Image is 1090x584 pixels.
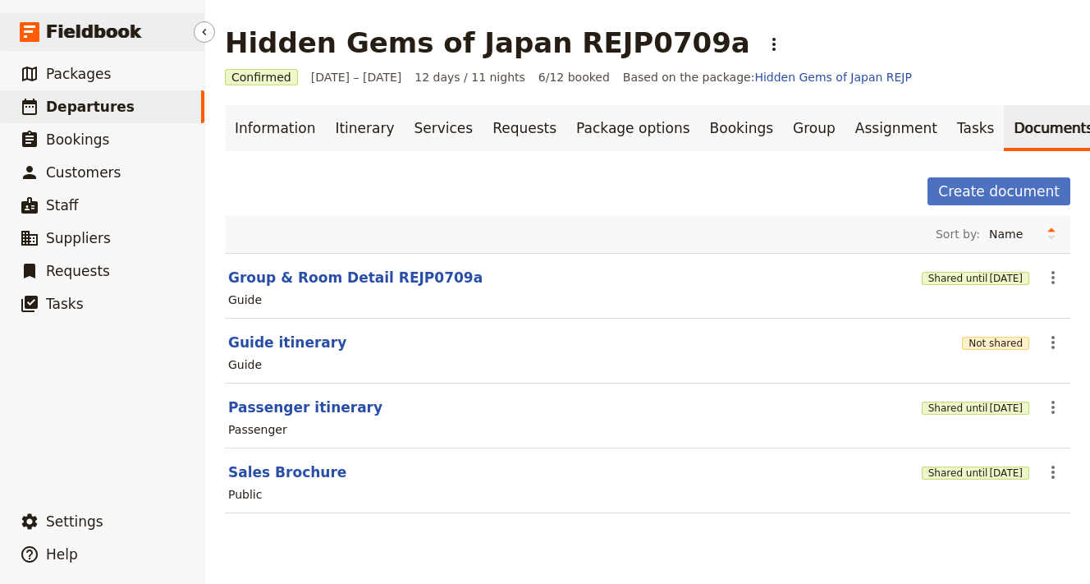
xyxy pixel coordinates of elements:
[228,356,262,373] div: Guide
[783,105,845,151] a: Group
[228,421,287,438] div: Passenger
[1039,329,1067,356] button: Actions
[989,467,1023,480] span: [DATE]
[225,105,325,151] a: Information
[1039,393,1067,421] button: Actions
[228,333,346,352] button: Guide itinerary
[225,26,750,59] h1: Hidden Gems of Japan REJP0709a
[538,69,610,85] span: 6/12 booked
[754,71,912,84] a: Hidden Gems of Japan REJP
[947,105,1005,151] a: Tasks
[228,268,483,287] button: Group & Room Detail REJP0709a
[46,131,109,148] span: Bookings
[623,69,912,85] span: Based on the package:
[46,20,141,44] span: Fieldbook
[962,337,1029,350] button: Not shared
[982,222,1039,246] select: Sort by:
[989,272,1023,285] span: [DATE]
[46,230,111,246] span: Suppliers
[228,486,262,503] div: Public
[311,69,402,85] span: [DATE] – [DATE]
[566,105,699,151] a: Package options
[922,467,1029,480] button: Shared until[DATE]
[46,513,103,530] span: Settings
[46,546,78,563] span: Help
[414,69,525,85] span: 12 days / 11 nights
[1039,458,1067,486] button: Actions
[228,398,382,417] button: Passenger itinerary
[760,30,788,58] button: Actions
[225,69,298,85] span: Confirmed
[46,296,84,312] span: Tasks
[228,292,262,308] div: Guide
[927,177,1070,205] button: Create document
[989,402,1023,415] span: [DATE]
[325,105,404,151] a: Itinerary
[46,263,110,279] span: Requests
[228,462,346,482] button: Sales Brochure
[845,105,947,151] a: Assignment
[483,105,566,151] a: Requests
[405,105,483,151] a: Services
[46,197,79,214] span: Staff
[700,105,783,151] a: Bookings
[1039,222,1064,246] button: Change sort direction
[1039,264,1067,292] button: Actions
[46,99,135,115] span: Departures
[46,66,111,82] span: Packages
[922,272,1029,285] button: Shared until[DATE]
[194,21,215,43] button: Hide menu
[46,164,121,181] span: Customers
[936,226,980,242] span: Sort by:
[922,402,1029,415] button: Shared until[DATE]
